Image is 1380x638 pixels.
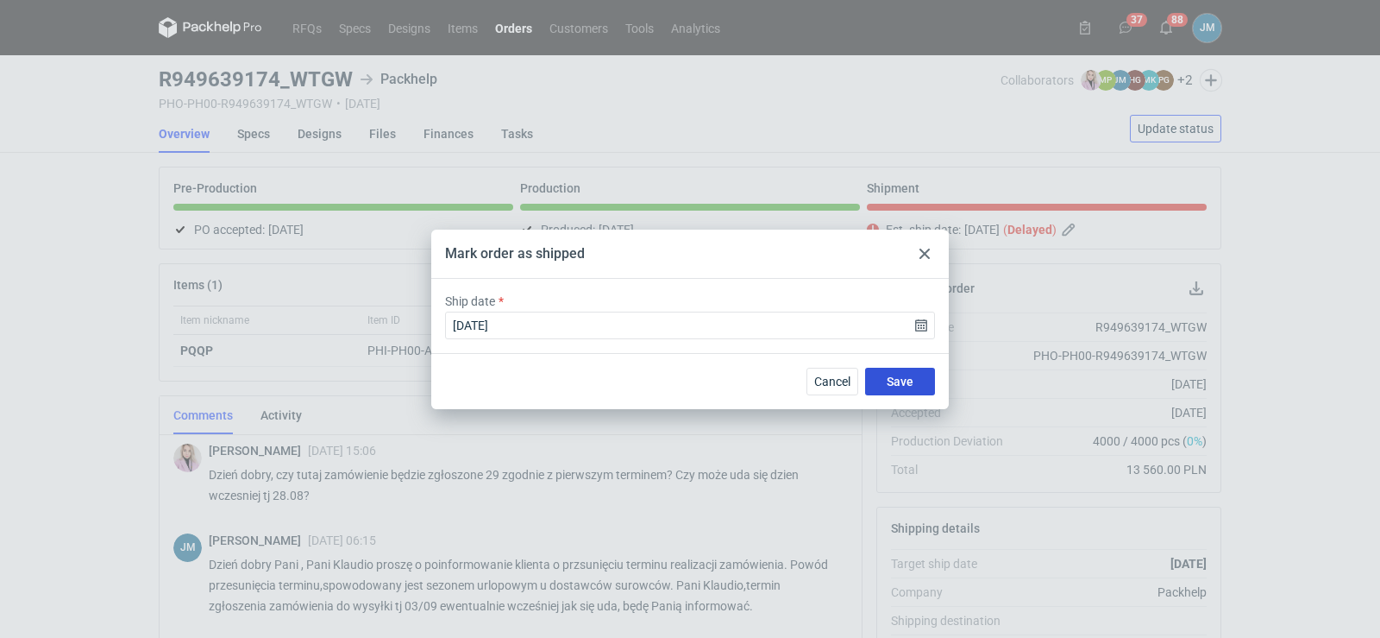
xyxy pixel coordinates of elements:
span: Cancel [814,376,850,388]
button: Save [865,368,935,395]
button: Cancel [806,368,858,395]
span: Save [887,376,913,388]
div: Mark order as shipped [445,244,585,263]
label: Ship date [445,293,495,310]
